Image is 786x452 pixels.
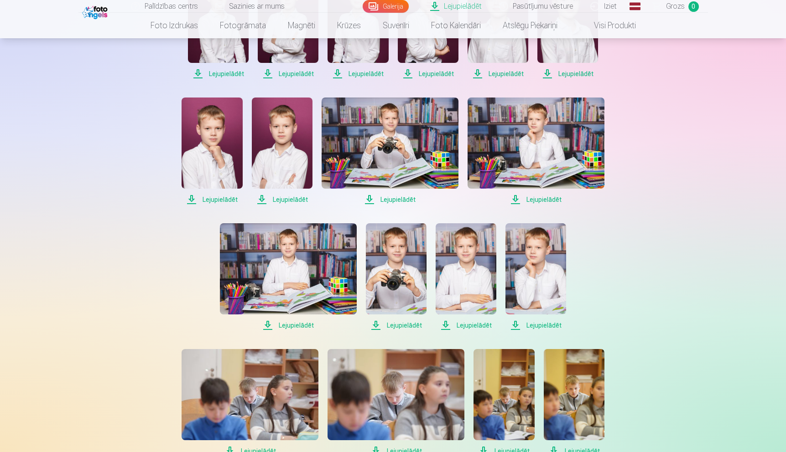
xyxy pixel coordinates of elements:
[188,68,249,79] span: Lejupielādēt
[258,68,318,79] span: Lejupielādēt
[366,320,427,331] span: Lejupielādēt
[220,223,357,331] a: Lejupielādēt
[182,194,242,205] span: Lejupielādēt
[328,68,388,79] span: Lejupielādēt
[468,68,528,79] span: Lejupielādēt
[420,13,492,38] a: Foto kalendāri
[326,13,372,38] a: Krūzes
[398,68,458,79] span: Lejupielādēt
[366,223,427,331] a: Lejupielādēt
[505,223,566,331] a: Lejupielādēt
[252,194,312,205] span: Lejupielādēt
[182,98,242,205] a: Lejupielādēt
[82,4,110,19] img: /fa1
[468,98,604,205] a: Lejupielādēt
[537,68,598,79] span: Lejupielādēt
[322,194,458,205] span: Lejupielādēt
[209,13,277,38] a: Fotogrāmata
[372,13,420,38] a: Suvenīri
[505,320,566,331] span: Lejupielādēt
[436,320,496,331] span: Lejupielādēt
[220,320,357,331] span: Lejupielādēt
[277,13,326,38] a: Magnēti
[468,194,604,205] span: Lejupielādēt
[492,13,568,38] a: Atslēgu piekariņi
[252,98,312,205] a: Lejupielādēt
[666,1,685,12] span: Grozs
[568,13,647,38] a: Visi produkti
[322,98,458,205] a: Lejupielādēt
[688,1,699,12] span: 0
[436,223,496,331] a: Lejupielādēt
[140,13,209,38] a: Foto izdrukas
